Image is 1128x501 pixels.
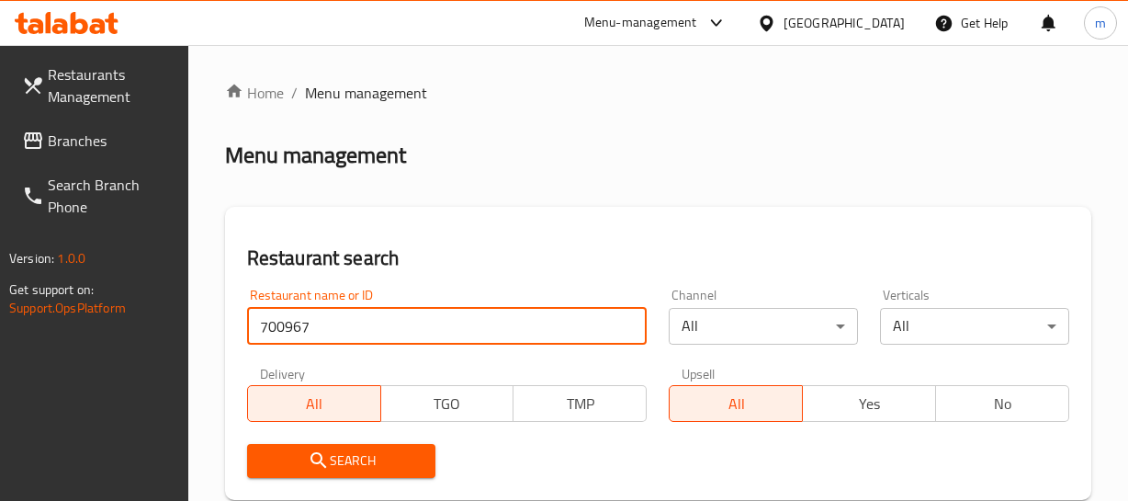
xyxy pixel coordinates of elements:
span: Restaurants Management [48,63,174,108]
button: All [247,385,381,422]
span: m [1095,13,1106,33]
h2: Menu management [225,141,406,170]
div: All [880,308,1069,345]
span: Search [262,450,422,473]
span: All [255,391,374,417]
button: All [669,385,803,422]
span: TMP [521,391,639,417]
span: No [943,391,1062,417]
span: Search Branch Phone [48,174,174,218]
span: 1.0.0 [57,246,85,270]
span: Branches [48,130,174,152]
div: All [669,308,858,345]
span: TGO [389,391,507,417]
button: Yes [802,385,936,422]
a: Restaurants Management [7,52,188,119]
a: Home [225,82,284,104]
label: Delivery [260,367,306,380]
button: TMP [513,385,647,422]
span: Version: [9,246,54,270]
button: No [935,385,1069,422]
nav: breadcrumb [225,82,1091,104]
a: Support.OpsPlatform [9,296,126,320]
a: Branches [7,119,188,163]
span: Yes [810,391,929,417]
label: Upsell [682,367,716,380]
button: Search [247,444,436,478]
input: Search for restaurant name or ID.. [247,308,648,345]
div: [GEOGRAPHIC_DATA] [784,13,905,33]
span: All [677,391,795,417]
button: TGO [380,385,514,422]
div: Menu-management [584,12,697,34]
li: / [291,82,298,104]
span: Get support on: [9,278,94,302]
span: Menu management [305,82,427,104]
a: Search Branch Phone [7,163,188,229]
h2: Restaurant search [247,245,1069,272]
